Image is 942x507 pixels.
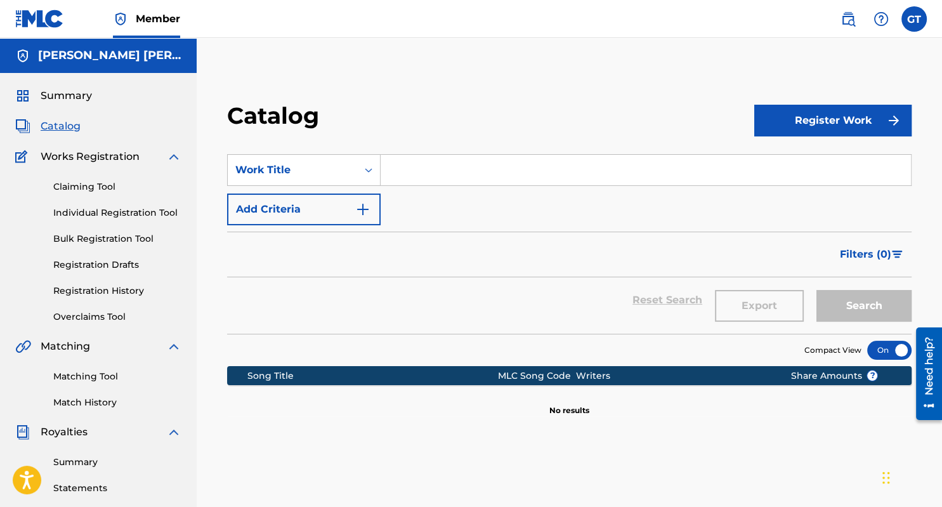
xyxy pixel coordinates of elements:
[41,119,81,134] span: Catalog
[873,11,889,27] img: help
[41,88,92,103] span: Summary
[867,371,877,381] span: ?
[576,369,771,383] div: Writers
[15,48,30,63] img: Accounts
[41,425,88,440] span: Royalties
[15,119,81,134] a: CatalogCatalog
[227,154,912,334] form: Search Form
[136,11,180,26] span: Member
[835,6,861,32] a: Public Search
[840,247,891,262] span: Filters ( 0 )
[41,339,90,354] span: Matching
[227,102,325,130] h2: Catalog
[235,162,350,178] div: Work Title
[901,6,927,32] div: User Menu
[227,194,381,225] button: Add Criteria
[53,456,181,469] a: Summary
[38,48,181,63] h5: GLENFORD Winchester Taylor
[53,310,181,324] a: Overclaims Tool
[113,11,128,27] img: Top Rightsholder
[53,396,181,409] a: Match History
[247,369,498,383] div: Song Title
[868,6,894,32] div: Help
[879,446,942,507] iframe: Chat Widget
[15,425,30,440] img: Royalties
[15,119,30,134] img: Catalog
[166,339,181,354] img: expand
[15,88,30,103] img: Summary
[53,284,181,298] a: Registration History
[906,322,942,426] iframe: Resource Center
[832,239,912,270] button: Filters (0)
[15,88,92,103] a: SummarySummary
[53,482,181,495] a: Statements
[41,149,140,164] span: Works Registration
[882,459,890,497] div: Drag
[166,149,181,164] img: expand
[549,390,589,416] p: No results
[15,149,32,164] img: Works Registration
[886,113,901,128] img: f7272a7cc735f4ea7f67.svg
[166,425,181,440] img: expand
[754,105,912,136] button: Register Work
[53,232,181,246] a: Bulk Registration Tool
[53,258,181,272] a: Registration Drafts
[804,345,861,356] span: Compact View
[892,251,903,258] img: filter
[355,202,370,217] img: 9d2ae6d4665cec9f34b9.svg
[53,370,181,383] a: Matching Tool
[53,180,181,194] a: Claiming Tool
[15,339,31,354] img: Matching
[790,369,878,383] span: Share Amounts
[15,10,64,28] img: MLC Logo
[498,369,576,383] div: MLC Song Code
[841,11,856,27] img: search
[53,206,181,220] a: Individual Registration Tool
